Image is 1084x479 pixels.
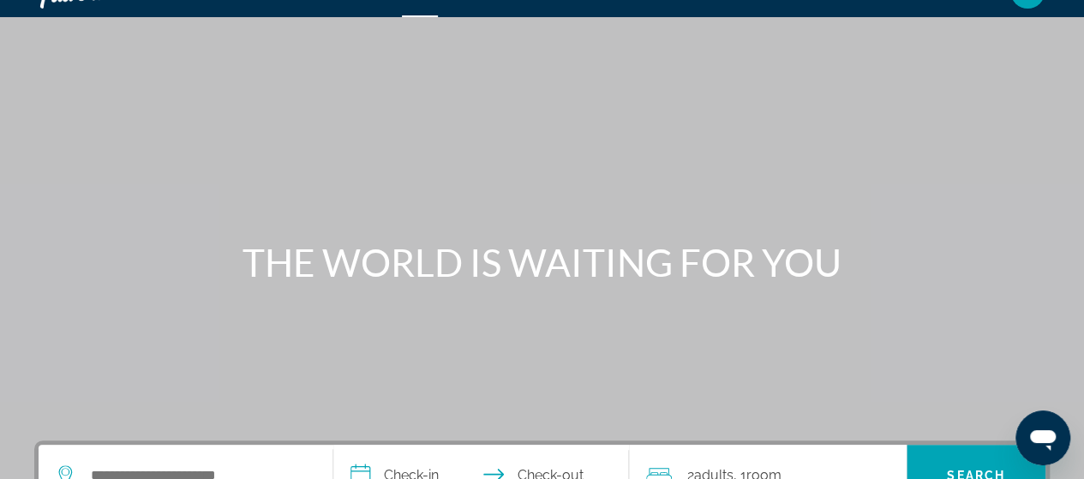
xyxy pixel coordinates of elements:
[1015,410,1070,465] iframe: Bouton de lancement de la fenêtre de messagerie
[221,240,864,284] h1: THE WORLD IS WAITING FOR YOU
